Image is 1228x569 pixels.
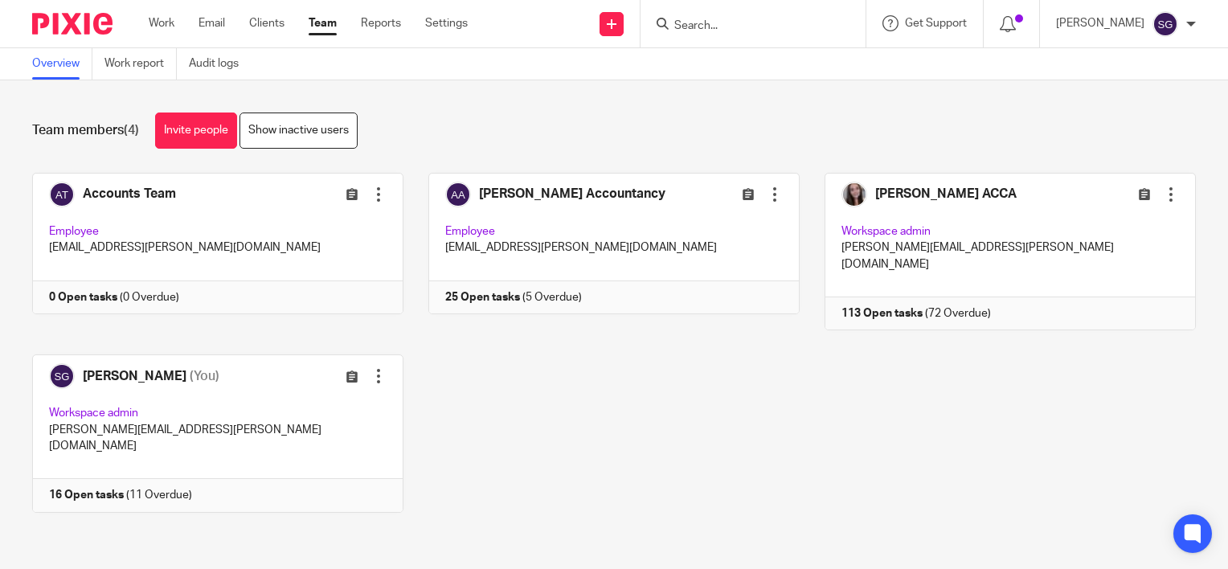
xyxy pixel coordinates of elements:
a: Team [309,15,337,31]
a: Work [149,15,174,31]
a: Show inactive users [239,113,358,149]
p: [PERSON_NAME] [1056,15,1144,31]
img: Pixie [32,13,113,35]
input: Search [673,19,817,34]
a: Overview [32,48,92,80]
span: Get Support [905,18,967,29]
a: Work report [104,48,177,80]
a: Clients [249,15,284,31]
h1: Team members [32,122,139,139]
a: Audit logs [189,48,251,80]
a: Settings [425,15,468,31]
span: (4) [124,124,139,137]
a: Invite people [155,113,237,149]
img: svg%3E [1152,11,1178,37]
a: Reports [361,15,401,31]
a: Email [199,15,225,31]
